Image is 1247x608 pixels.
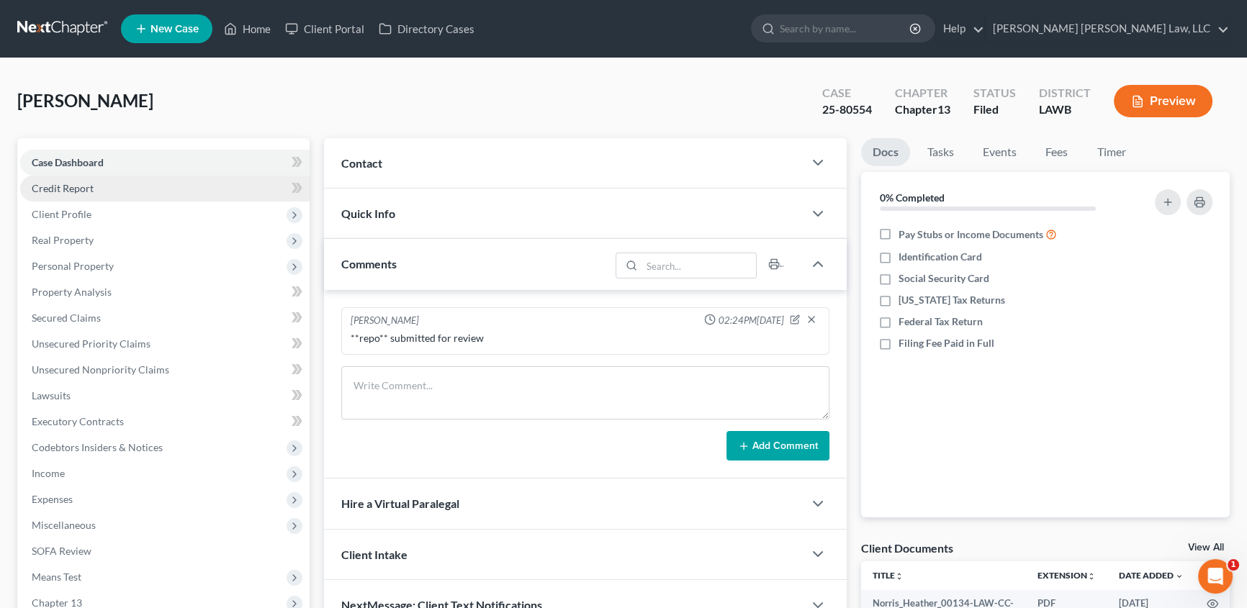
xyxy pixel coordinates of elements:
[351,314,419,328] div: [PERSON_NAME]
[32,415,124,427] span: Executory Contracts
[822,101,872,118] div: 25-80554
[32,156,104,168] span: Case Dashboard
[899,314,983,329] span: Federal Tax Return
[780,15,911,42] input: Search by name...
[32,519,96,531] span: Miscellaneous
[1188,543,1224,553] a: View All
[899,250,982,264] span: Identification Card
[20,409,310,435] a: Executory Contracts
[341,207,395,220] span: Quick Info
[861,138,910,166] a: Docs
[32,441,163,453] span: Codebtors Insiders & Notices
[895,101,950,118] div: Chapter
[1114,85,1212,117] button: Preview
[1119,570,1184,581] a: Date Added expand_more
[32,493,73,505] span: Expenses
[973,85,1016,101] div: Status
[341,496,459,510] span: Hire a Virtual Paralegal
[726,431,829,461] button: Add Comment
[32,234,94,246] span: Real Property
[351,331,820,345] div: **repo** submitted for review
[937,102,950,116] span: 13
[936,16,984,42] a: Help
[895,572,904,581] i: unfold_more
[1039,85,1091,101] div: District
[822,85,872,101] div: Case
[873,570,904,581] a: Titleunfold_more
[20,279,310,305] a: Property Analysis
[32,312,101,324] span: Secured Claims
[32,363,169,376] span: Unsecured Nonpriority Claims
[899,227,1043,242] span: Pay Stubs or Income Documents
[861,540,953,555] div: Client Documents
[20,176,310,201] a: Credit Report
[1039,101,1091,118] div: LAWB
[1228,559,1239,571] span: 1
[1037,570,1096,581] a: Extensionunfold_more
[32,545,91,557] span: SOFA Review
[973,101,1016,118] div: Filed
[899,293,1005,307] span: [US_STATE] Tax Returns
[32,337,150,350] span: Unsecured Priority Claims
[32,208,91,220] span: Client Profile
[20,150,310,176] a: Case Dashboard
[278,16,372,42] a: Client Portal
[971,138,1028,166] a: Events
[719,314,784,327] span: 02:24PM[DATE]
[986,16,1229,42] a: [PERSON_NAME] [PERSON_NAME] Law, LLC
[17,90,153,111] span: [PERSON_NAME]
[341,548,408,561] span: Client Intake
[32,260,114,272] span: Personal Property
[1086,138,1138,166] a: Timer
[20,357,310,383] a: Unsecured Nonpriority Claims
[1175,572,1184,581] i: expand_more
[899,271,989,286] span: Social Security Card
[20,331,310,357] a: Unsecured Priority Claims
[32,571,81,583] span: Means Test
[1198,559,1233,594] iframe: Intercom live chat
[32,467,65,479] span: Income
[217,16,278,42] a: Home
[20,538,310,564] a: SOFA Review
[20,383,310,409] a: Lawsuits
[341,257,397,271] span: Comments
[32,286,112,298] span: Property Analysis
[880,191,945,204] strong: 0% Completed
[372,16,482,42] a: Directory Cases
[32,182,94,194] span: Credit Report
[341,156,382,170] span: Contact
[20,305,310,331] a: Secured Claims
[895,85,950,101] div: Chapter
[899,336,994,350] span: Filing Fee Paid in Full
[32,389,71,401] span: Lawsuits
[1087,572,1096,581] i: unfold_more
[916,138,965,166] a: Tasks
[150,24,199,35] span: New Case
[641,253,756,278] input: Search...
[1034,138,1080,166] a: Fees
